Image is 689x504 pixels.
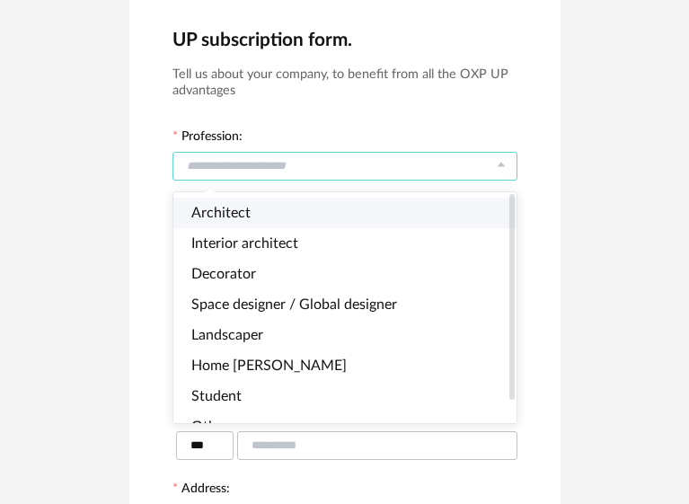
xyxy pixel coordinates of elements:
span: Home [PERSON_NAME] [191,358,347,373]
label: Address: [172,482,230,499]
span: Decorator [191,267,256,281]
h2: UP subscription form. [172,28,517,52]
span: Architect [191,206,251,220]
span: Student [191,389,242,403]
span: Landscaper [191,328,263,342]
h3: Tell us about your company, to benefit from all the OXP UP advantages [172,66,517,100]
label: Profession: [172,130,243,146]
span: Space designer / Global designer [191,297,397,312]
span: Interior architect [191,236,298,251]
